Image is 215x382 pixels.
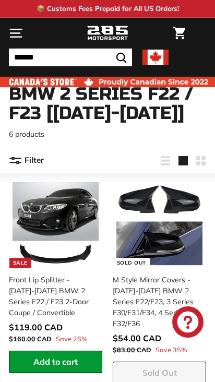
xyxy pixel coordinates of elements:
[9,85,206,124] h1: BMW 2 Series F22 / F23 [[DATE]-[DATE]]
[169,306,207,340] inbox-online-store-chat: Shopify online store chat
[113,258,150,268] div: Sold Out
[87,25,128,42] img: Logo_285_Motorsport_areodynamics_components
[56,334,88,344] span: Save 26%
[113,178,206,362] a: Sold Out M Style Mirror Covers - [DATE]-[DATE] BMW 2 Series F22/F23, 3 Series F30/F31/F34, 4 Seri...
[113,333,161,343] span: $54.00 CAD
[9,351,102,373] button: Add to cart
[37,4,179,14] p: 📦 Customs Fees Prepaid for All US Orders!
[9,258,31,268] div: Sale
[156,345,187,355] span: Save 35%
[113,274,200,329] div: M Style Mirror Covers - [DATE]-[DATE] BMW 2 Series F22/F23, 3 Series F30/F31/F34, 4 Series F32/F36
[9,49,132,66] input: Search
[9,335,52,343] span: $160.00 CAD
[33,356,78,367] span: Add to cart
[9,274,96,318] div: Front Lip Splitter - [DATE]-[DATE] BMW 2 Series F22 / F23 2-Door Coupe / Convertible
[9,178,102,351] a: Sale Front Lip Splitter - [DATE]-[DATE] BMW 2 Series F22 / F23 2-Door Coupe / Convertible Save 26%
[142,367,177,378] span: Sold Out
[9,129,206,140] p: 6 products
[113,345,151,354] span: $83.00 CAD
[9,322,63,332] span: $119.00 CAD
[168,18,190,48] a: Cart
[9,148,44,173] button: Filter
